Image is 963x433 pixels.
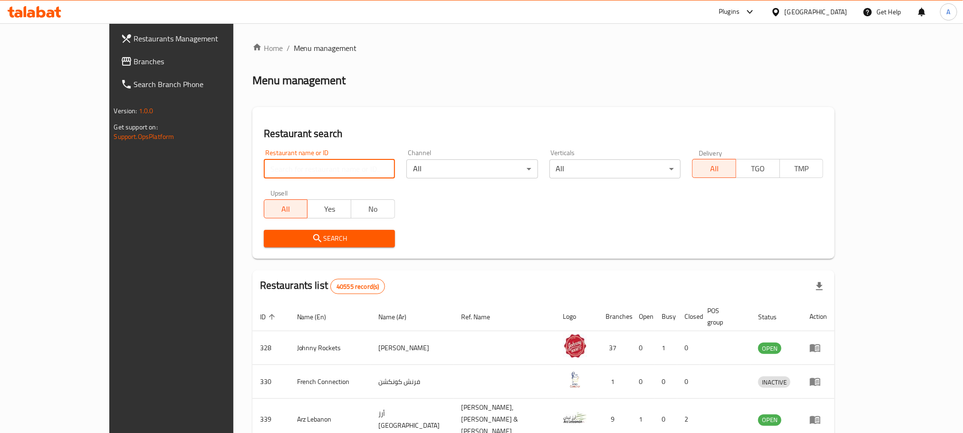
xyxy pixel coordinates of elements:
span: Status [758,311,789,323]
th: Closed [677,302,700,331]
span: Version: [114,105,137,117]
h2: Restaurants list [260,278,385,294]
th: Open [632,302,655,331]
span: All [268,202,304,216]
td: French Connection [289,365,371,399]
td: 0 [677,331,700,365]
input: Search for restaurant name or ID.. [264,159,395,178]
span: No [355,202,391,216]
td: 0 [655,365,677,399]
span: Search [271,233,387,245]
th: Action [802,302,835,331]
label: Upsell [270,190,288,197]
span: Menu management [294,42,357,54]
div: OPEN [758,343,781,354]
div: [GEOGRAPHIC_DATA] [785,7,847,17]
div: All [549,159,681,178]
span: TMP [784,162,820,176]
span: Name (Ar) [378,311,419,323]
td: 1 [655,331,677,365]
button: Yes [307,199,351,218]
h2: Menu management [252,73,346,88]
div: Menu [809,342,827,354]
button: No [351,199,395,218]
th: Busy [655,302,677,331]
td: Johnny Rockets [289,331,371,365]
span: A [947,7,951,17]
label: Delivery [699,149,722,156]
a: Support.OpsPlatform [114,130,174,143]
a: Restaurants Management [113,27,270,50]
button: Search [264,230,395,247]
img: Arz Lebanon [563,406,587,430]
th: Branches [598,302,632,331]
h2: Restaurant search [264,127,824,141]
td: 1 [598,365,632,399]
nav: breadcrumb [252,42,835,54]
button: All [692,159,736,178]
td: 37 [598,331,632,365]
span: INACTIVE [758,377,790,388]
span: Search Branch Phone [134,79,262,90]
div: Export file [808,275,831,298]
span: Ref. Name [461,311,502,323]
span: Restaurants Management [134,33,262,44]
span: Get support on: [114,121,158,133]
div: All [406,159,538,178]
span: 40555 record(s) [331,282,385,291]
td: 330 [252,365,289,399]
div: Menu [809,414,827,425]
div: INACTIVE [758,376,790,388]
span: All [696,162,732,176]
td: فرنش كونكشن [371,365,453,399]
span: Name (En) [297,311,339,323]
button: All [264,199,308,218]
a: Search Branch Phone [113,73,270,96]
div: Total records count [330,279,385,294]
th: Logo [556,302,598,331]
div: Menu [809,376,827,387]
td: 0 [632,331,655,365]
td: [PERSON_NAME] [371,331,453,365]
td: 0 [677,365,700,399]
td: 328 [252,331,289,365]
span: OPEN [758,343,781,354]
span: POS group [708,305,740,328]
img: Johnny Rockets [563,334,587,358]
span: Branches [134,56,262,67]
li: / [287,42,290,54]
div: Plugins [719,6,740,18]
img: French Connection [563,368,587,392]
td: 0 [632,365,655,399]
span: Yes [311,202,347,216]
span: TGO [740,162,776,176]
button: TMP [780,159,824,178]
span: ID [260,311,278,323]
span: 1.0.0 [139,105,154,117]
a: Branches [113,50,270,73]
span: OPEN [758,414,781,425]
button: TGO [736,159,780,178]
